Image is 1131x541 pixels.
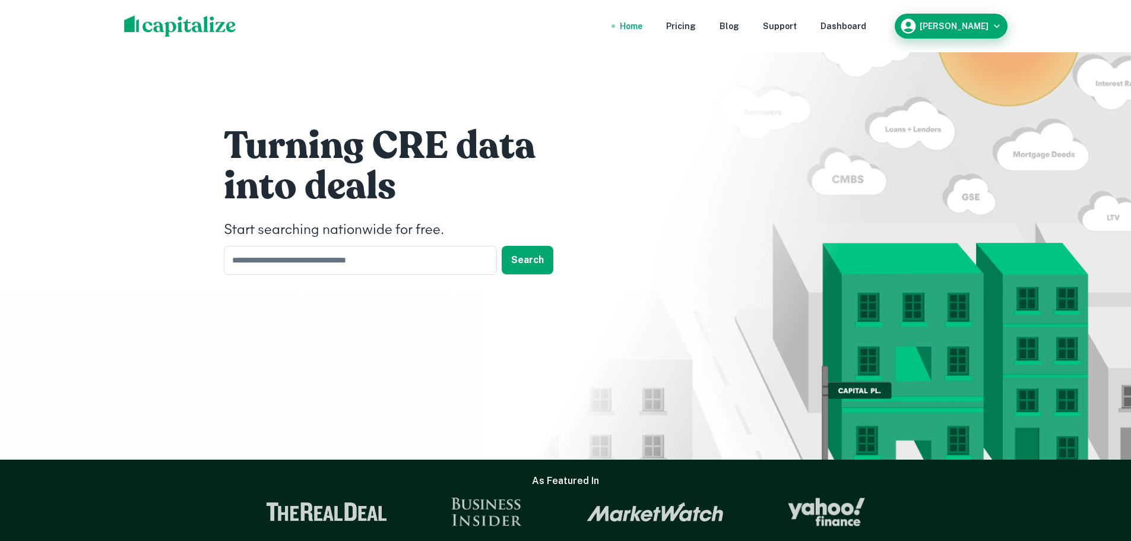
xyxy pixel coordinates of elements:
[920,22,989,30] h6: [PERSON_NAME]
[224,220,580,241] h4: Start searching nationwide for free.
[788,498,865,526] img: Yahoo Finance
[124,15,236,37] img: capitalize-logo.png
[587,502,724,522] img: Market Watch
[266,502,387,521] img: The Real Deal
[720,20,739,33] a: Blog
[895,14,1008,39] button: [PERSON_NAME]
[763,20,797,33] a: Support
[532,474,599,488] h6: As Featured In
[451,498,522,526] img: Business Insider
[502,246,553,274] button: Search
[820,20,866,33] a: Dashboard
[224,122,580,170] h1: Turning CRE data
[1072,446,1131,503] iframe: Chat Widget
[224,163,580,210] h1: into deals
[620,20,642,33] a: Home
[666,20,696,33] a: Pricing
